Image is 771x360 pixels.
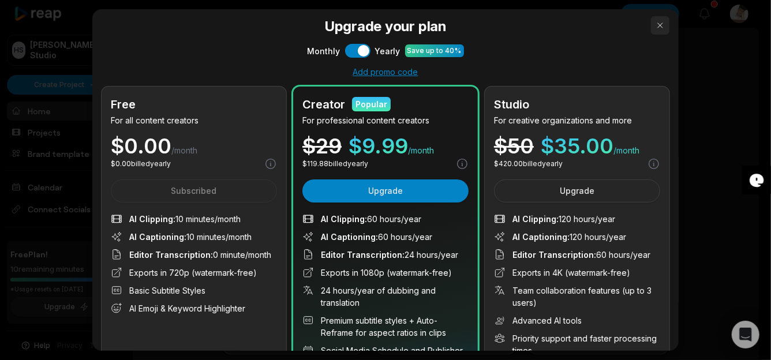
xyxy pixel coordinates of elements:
[111,284,277,297] li: Basic Subtitle Styles
[407,46,462,56] div: Save up to 40%
[512,231,626,243] span: 120 hours/year
[321,232,378,242] span: AI Captioning :
[111,136,171,156] span: $ 0.00
[512,214,559,224] span: AI Clipping :
[408,145,434,156] span: /month
[355,98,387,110] div: Popular
[111,114,277,126] p: For all content creators
[102,16,669,37] h3: Upgrade your plan
[541,136,613,156] span: $ 35.00
[302,136,342,156] div: $ 29
[302,96,345,113] h2: Creator
[302,284,469,309] li: 24 hours/year of dubbing and translation
[302,267,469,279] li: Exports in 1080p (watermark-free)
[129,249,271,261] span: 0 minute/month
[321,231,432,243] span: 60 hours/year
[512,232,570,242] span: AI Captioning :
[129,232,186,242] span: AI Captioning :
[613,145,639,156] span: /month
[111,267,277,279] li: Exports in 720p (watermark-free)
[171,145,197,156] span: /month
[321,213,421,225] span: 60 hours/year
[321,249,458,261] span: 24 hours/year
[375,45,401,57] span: Yearly
[512,249,650,261] span: 60 hours/year
[512,250,596,260] span: Editor Transcription :
[111,159,171,169] p: $ 0.00 billed yearly
[494,96,529,113] h2: Studio
[129,250,213,260] span: Editor Transcription :
[129,214,175,224] span: AI Clipping :
[302,344,469,357] li: Social Media Schedule and Publisher
[349,136,408,156] span: $ 9.99
[129,231,252,243] span: 10 minutes/month
[308,45,340,57] span: Monthly
[302,179,469,202] button: Upgrade
[302,159,368,169] p: $ 119.88 billed yearly
[494,314,660,327] li: Advanced AI tools
[494,179,660,202] button: Upgrade
[129,213,241,225] span: 10 minutes/month
[302,314,469,339] li: Premium subtitle styles + Auto-Reframe for aspect ratios in clips
[321,250,405,260] span: Editor Transcription :
[494,284,660,309] li: Team collaboration features (up to 3 users)
[494,136,534,156] div: $ 50
[111,302,277,314] li: AI Emoji & Keyword Highlighter
[512,213,615,225] span: 120 hours/year
[494,332,660,357] li: Priority support and faster processing times
[494,159,563,169] p: $ 420.00 billed yearly
[302,114,469,126] p: For professional content creators
[494,114,660,126] p: For creative organizations and more
[321,214,367,224] span: AI Clipping :
[102,67,669,77] div: Add promo code
[111,96,136,113] h2: Free
[494,267,660,279] li: Exports in 4K (watermark-free)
